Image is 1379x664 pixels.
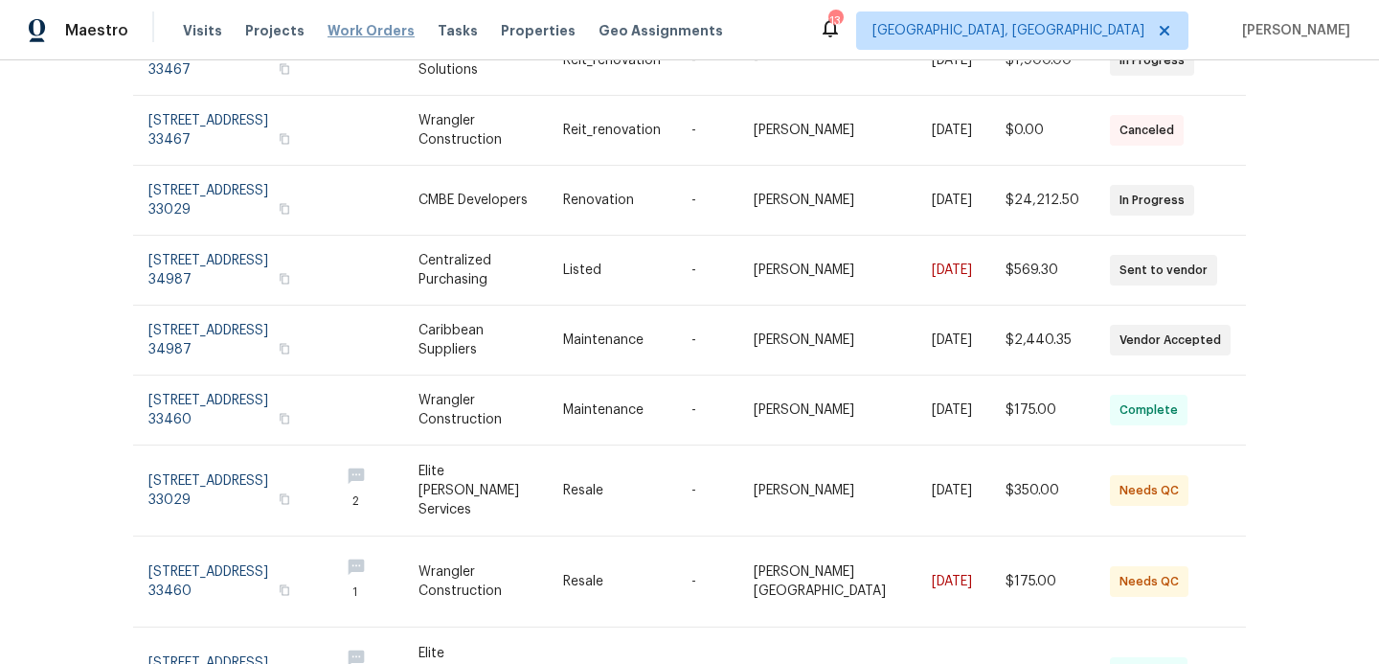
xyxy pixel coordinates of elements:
td: Renovation [548,166,676,236]
td: Resale [548,446,676,537]
td: [PERSON_NAME][GEOGRAPHIC_DATA] [738,537,916,628]
div: 13 [828,11,842,31]
td: - [676,26,738,96]
td: Resale [548,537,676,628]
button: Copy Address [276,60,293,78]
span: [GEOGRAPHIC_DATA], [GEOGRAPHIC_DATA] [872,21,1144,40]
td: [PERSON_NAME] [738,166,916,236]
td: Wrangler Construction [403,376,548,446]
span: [PERSON_NAME] [1234,21,1350,40]
td: [PERSON_NAME] [738,96,916,166]
td: - [676,446,738,537]
td: Elite [PERSON_NAME] Services [403,446,548,537]
td: Listed [548,236,676,306]
td: Wrangler Construction [403,537,548,628]
button: Copy Address [276,130,293,148]
span: Work Orders [328,21,415,40]
td: CMBE Developers [403,166,548,236]
button: Copy Address [276,340,293,357]
span: Tasks [438,24,478,37]
td: - [676,306,738,376]
td: - [676,236,738,306]
td: Caribbean Suppliers [403,306,548,376]
td: [PERSON_NAME] [738,376,916,446]
span: Properties [501,21,576,40]
span: Maestro [65,21,128,40]
td: [PERSON_NAME] [738,306,916,376]
td: Maintenance [548,376,676,446]
span: Projects [245,21,305,40]
button: Copy Address [276,491,293,508]
button: Copy Address [276,270,293,287]
td: Centralized Purchasing [403,236,548,306]
td: - [738,26,916,96]
button: Copy Address [276,582,293,599]
td: - [676,166,738,236]
td: Reit_renovation [548,96,676,166]
td: Maintenance [548,306,676,376]
td: [PERSON_NAME] [738,236,916,306]
span: Geo Assignments [599,21,723,40]
td: - [676,376,738,446]
td: Reit_renovation [548,26,676,96]
td: [PERSON_NAME] [738,446,916,537]
button: Copy Address [276,410,293,427]
td: - [676,537,738,628]
span: Visits [183,21,222,40]
td: Wrangler Construction [403,96,548,166]
td: Mates 4 Solutions [403,26,548,96]
td: - [676,96,738,166]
